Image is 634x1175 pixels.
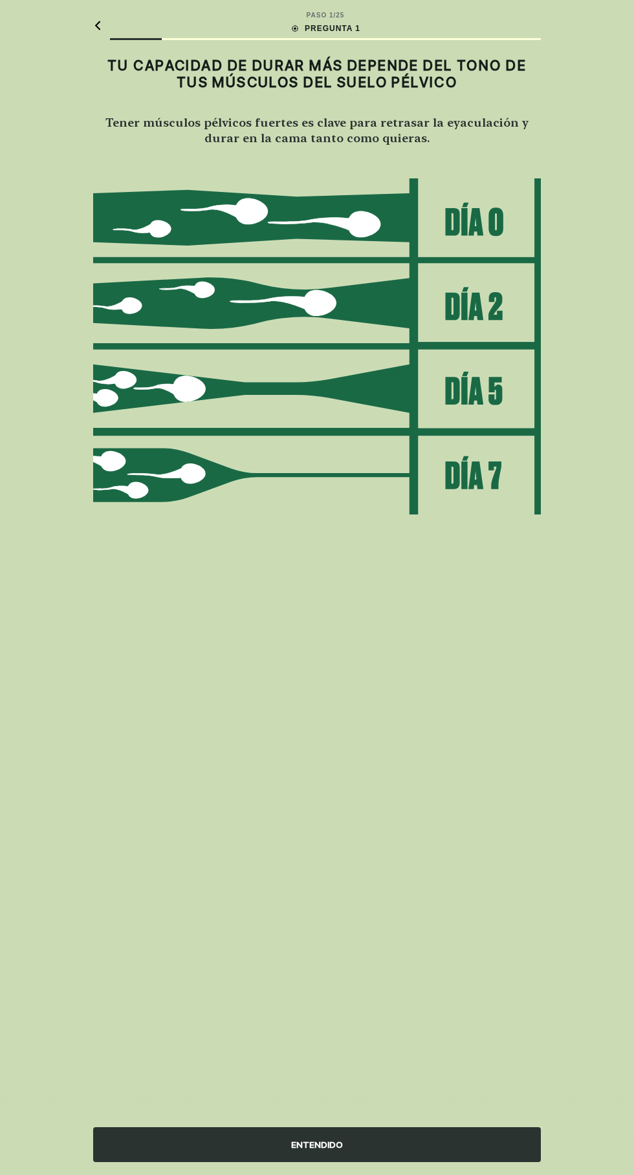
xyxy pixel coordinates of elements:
[107,57,527,90] font: TU CAPACIDAD DE DURAR MÁS DEPENDE DEL TONO DE TUS MÚSCULOS DEL SUELO PÉLVICO
[291,1139,343,1150] font: ENTENDIDO
[307,12,327,19] font: PASO
[336,12,344,19] font: 25
[334,12,336,19] font: /
[105,115,529,145] font: Tener músculos pélvicos fuertes es clave para retrasar la eyaculación y durar en la cama tanto co...
[305,24,360,33] font: PREGUNTA 1
[329,12,334,19] font: 1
